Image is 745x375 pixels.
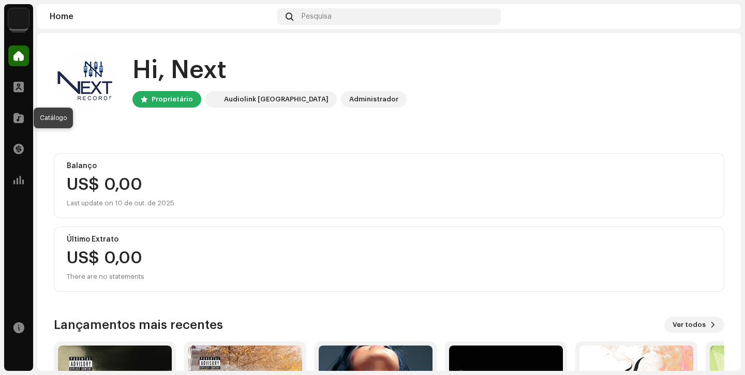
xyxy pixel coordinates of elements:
span: Pesquisa [302,12,332,21]
button: Ver todos [664,317,724,333]
img: 730b9dfe-18b5-4111-b483-f30b0c182d82 [207,93,220,106]
img: 83fcb188-c23a-4f27-9ded-e3f731941e57 [712,8,728,25]
div: Hi, Next [132,54,407,87]
img: 83fcb188-c23a-4f27-9ded-e3f731941e57 [54,50,116,112]
div: Proprietário [152,93,193,106]
div: Último Extrato [67,235,711,244]
div: Administrador [349,93,398,106]
img: 730b9dfe-18b5-4111-b483-f30b0c182d82 [8,8,29,29]
div: Last update on 10 de out. de 2025 [67,197,711,209]
div: Audiolink [GEOGRAPHIC_DATA] [224,93,329,106]
div: There are no statements [67,271,144,283]
div: Balanço [67,162,711,170]
div: Home [50,12,273,21]
re-o-card-value: Último Extrato [54,227,724,292]
h3: Lançamentos mais recentes [54,317,223,333]
re-o-card-value: Balanço [54,153,724,218]
span: Ver todos [673,314,706,335]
